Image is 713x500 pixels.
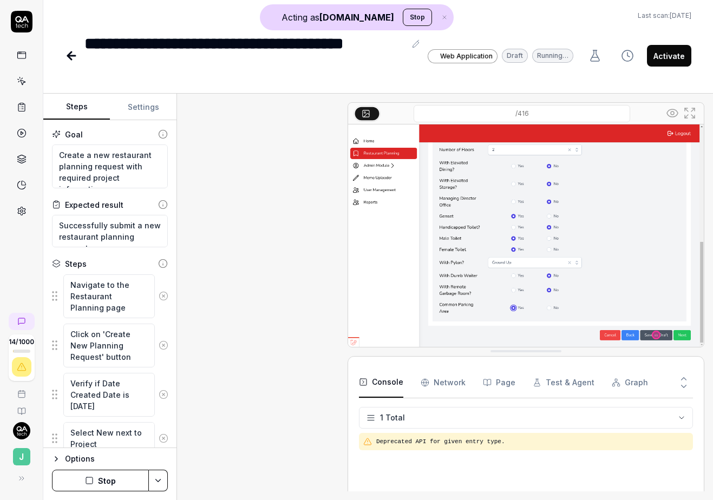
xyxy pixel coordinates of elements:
[376,437,689,446] pre: Deprecated API for given entry type.
[52,274,168,319] div: Suggestions
[4,381,38,398] a: Book a call with us
[348,124,704,347] img: Screenshot
[65,129,83,140] div: Goal
[638,11,691,21] span: Last scan:
[9,339,34,345] span: 14 / 1000
[155,285,172,307] button: Remove step
[533,367,594,398] button: Test & Agent
[4,398,38,416] a: Documentation
[13,422,30,439] img: 7ccf6c19-61ad-4a6c-8811-018b02a1b829.jpg
[52,323,168,368] div: Suggestions
[4,439,38,468] button: J
[155,334,172,356] button: Remove step
[155,384,172,405] button: Remove step
[612,367,648,398] button: Graph
[52,470,149,491] button: Stop
[52,372,168,417] div: Suggestions
[428,49,498,63] a: Web Application
[647,45,691,67] button: Activate
[52,422,168,455] div: Suggestions
[670,11,691,19] time: [DATE]
[52,452,168,465] button: Options
[483,367,515,398] button: Page
[13,448,30,465] span: J
[65,258,87,269] div: Steps
[532,49,573,63] div: Running…
[65,452,168,465] div: Options
[43,94,110,120] button: Steps
[9,313,35,330] a: New conversation
[502,49,528,63] div: Draft
[421,367,466,398] button: Network
[440,51,493,61] span: Web Application
[664,104,681,122] button: Show all interative elements
[155,427,172,449] button: Remove step
[403,9,432,26] button: Stop
[110,94,176,120] button: Settings
[681,104,698,122] button: Open in full screen
[638,11,691,21] button: Last scan:[DATE]
[359,367,403,398] button: Console
[614,45,640,67] button: View version history
[65,199,123,210] div: Expected result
